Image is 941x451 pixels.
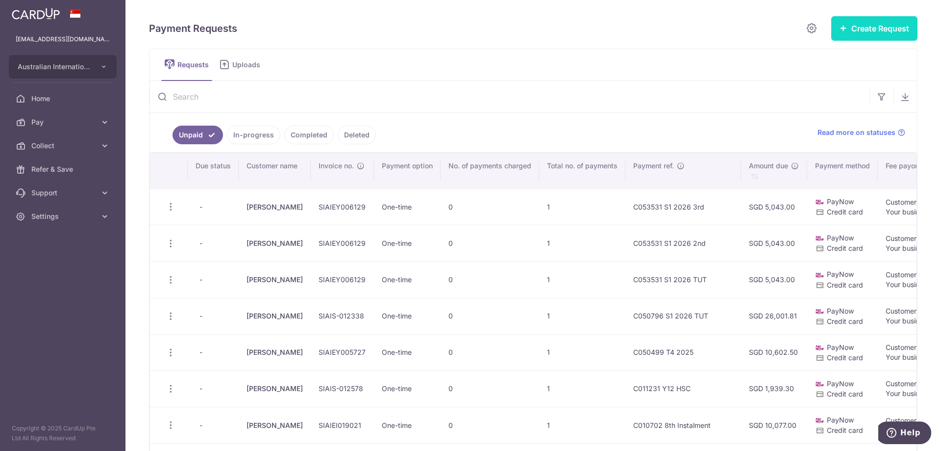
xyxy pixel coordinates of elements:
[625,225,741,261] td: C053531 S1 2026 2nd
[827,390,863,398] span: Credit card
[311,261,374,297] td: SIAIEY006129
[31,164,96,174] span: Refer & Save
[827,244,863,252] span: Credit card
[374,334,441,371] td: One-time
[827,379,854,388] span: PayNow
[741,334,807,371] td: SGD 10,602.50
[311,225,374,261] td: SIAIEY006129
[374,407,441,443] td: One-time
[827,307,854,315] span: PayNow
[741,407,807,443] td: SGD 10,077.00
[9,55,117,79] button: Australian International School Pte Ltd
[741,298,807,334] td: SGD 26,001.81
[196,237,206,250] span: -
[239,261,311,297] td: [PERSON_NAME]
[886,389,930,398] span: Your business
[633,161,674,171] span: Payment ref.
[886,198,916,206] span: Customer
[815,343,825,353] img: paynow-md-4fe65508ce96feda548756c5ee0e473c78d4820b8ea51387c6e4ad89e58a5e61.png
[311,188,374,225] td: SIAIEY006129
[886,270,916,279] span: Customer
[625,188,741,225] td: C053531 S1 2026 3rd
[441,188,539,225] td: 0
[374,371,441,407] td: One-time
[441,298,539,334] td: 0
[749,161,788,171] span: Amount due
[227,126,280,144] a: In-progress
[625,371,741,407] td: C011231 Y12 HSC
[196,200,206,214] span: -
[31,117,96,127] span: Pay
[382,161,433,171] span: Payment option
[539,261,625,297] td: 1
[196,382,206,396] span: -
[239,188,311,225] td: [PERSON_NAME]
[827,343,854,351] span: PayNow
[338,126,376,144] a: Deleted
[827,270,854,278] span: PayNow
[827,426,863,434] span: Credit card
[539,407,625,443] td: 1
[886,353,930,361] span: Your business
[441,261,539,297] td: 0
[177,60,212,70] span: Requests
[886,161,917,171] span: Fee payor
[31,94,96,104] span: Home
[741,225,807,261] td: SGD 5,043.00
[827,281,863,289] span: Credit card
[374,225,441,261] td: One-time
[539,334,625,371] td: 1
[817,128,895,137] span: Read more on statuses
[16,34,110,44] p: [EMAIL_ADDRESS][DOMAIN_NAME]
[539,225,625,261] td: 1
[441,407,539,443] td: 0
[815,234,825,243] img: paynow-md-4fe65508ce96feda548756c5ee0e473c78d4820b8ea51387c6e4ad89e58a5e61.png
[31,188,96,198] span: Support
[374,261,441,297] td: One-time
[827,353,863,362] span: Credit card
[827,317,863,325] span: Credit card
[311,153,374,188] th: Invoice no.
[547,161,618,171] span: Total no. of payments
[22,7,42,16] span: Help
[827,197,854,206] span: PayNow
[239,225,311,261] td: [PERSON_NAME]
[741,261,807,297] td: SGD 5,043.00
[319,161,354,171] span: Invoice no.
[232,60,267,70] span: Uploads
[441,371,539,407] td: 0
[625,407,741,443] td: C010702 8th Instalment
[827,234,854,242] span: PayNow
[149,81,870,112] input: Search
[311,371,374,407] td: SIAIS-012578
[831,16,917,41] button: Create Request
[12,8,60,20] img: CardUp
[886,280,930,289] span: Your business
[741,371,807,407] td: SGD 1,939.30
[311,298,374,334] td: SIAIS-012338
[539,298,625,334] td: 1
[886,416,916,424] span: Customer
[441,153,539,188] th: No. of payments charged
[173,126,223,144] a: Unpaid
[196,419,206,432] span: -
[196,309,206,323] span: -
[539,188,625,225] td: 1
[539,153,625,188] th: Total no. of payments
[815,416,825,425] img: paynow-md-4fe65508ce96feda548756c5ee0e473c78d4820b8ea51387c6e4ad89e58a5e61.png
[741,188,807,225] td: SGD 5,043.00
[196,273,206,287] span: -
[886,317,930,325] span: Your business
[886,343,916,351] span: Customer
[625,153,741,188] th: Payment ref.
[239,334,311,371] td: [PERSON_NAME]
[374,188,441,225] td: One-time
[448,161,531,171] span: No. of payments charged
[878,153,938,188] th: Fee payor
[18,62,90,72] span: Australian International School Pte Ltd
[374,298,441,334] td: One-time
[886,379,916,388] span: Customer
[815,197,825,207] img: paynow-md-4fe65508ce96feda548756c5ee0e473c78d4820b8ea51387c6e4ad89e58a5e61.png
[827,416,854,424] span: PayNow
